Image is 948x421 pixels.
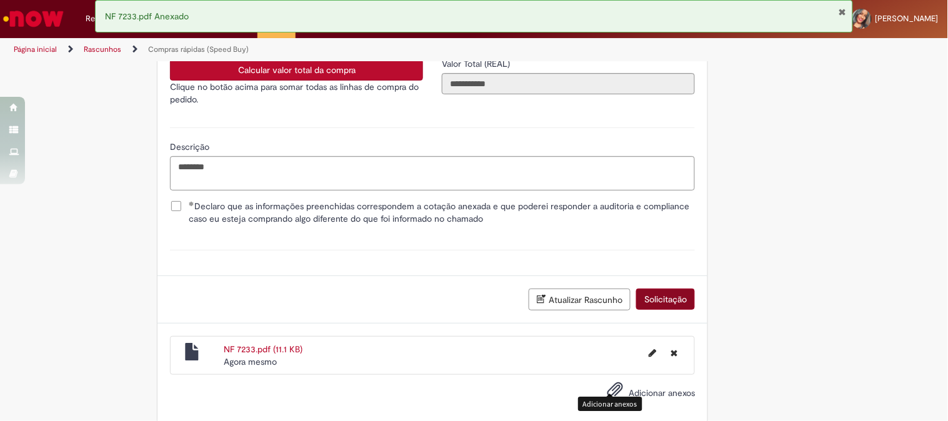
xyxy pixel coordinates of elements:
p: Clique no botão acima para somar todas as linhas de compra do pedido. [170,81,423,106]
span: Descrição [170,141,212,152]
span: Requisições [86,12,129,25]
img: ServiceNow [1,6,66,31]
ul: Trilhas de página [9,38,622,61]
span: Adicionar anexos [629,387,695,399]
button: Adicionar anexos [604,378,626,407]
time: 01/10/2025 07:26:21 [224,356,277,367]
span: Declaro que as informações preenchidas correspondem a cotação anexada e que poderei responder a a... [189,200,695,225]
span: NF 7233.pdf Anexado [105,11,189,22]
a: Compras rápidas (Speed Buy) [148,44,249,54]
textarea: Descrição [170,156,695,190]
button: Atualizar Rascunho [529,289,631,310]
a: Página inicial [14,44,57,54]
button: Excluir NF 7233.pdf [663,343,685,363]
button: Solicitação [636,289,695,310]
div: Adicionar anexos [578,397,642,411]
span: Somente leitura - Valor Total (REAL) [442,58,512,69]
button: Editar nome de arquivo NF 7233.pdf [641,343,664,363]
a: NF 7233.pdf (11.1 KB) [224,344,302,355]
button: Calcular valor total da compra [170,59,423,81]
span: [PERSON_NAME] [876,13,939,24]
input: Valor Total (REAL) [442,73,695,94]
button: Fechar Notificação [838,7,846,17]
span: Agora mesmo [224,356,277,367]
a: Rascunhos [84,44,121,54]
span: Obrigatório Preenchido [189,201,194,206]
